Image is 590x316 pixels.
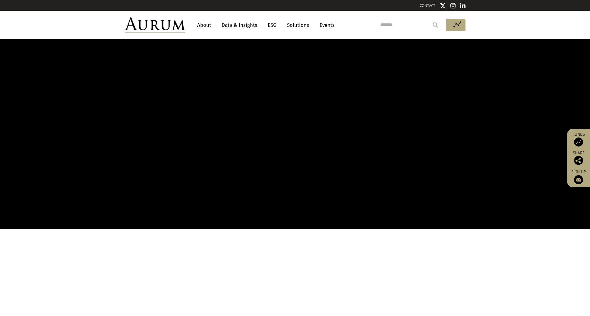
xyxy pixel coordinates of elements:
img: Share this post [574,156,583,165]
a: Solutions [284,20,312,31]
img: Linkedin icon [460,3,465,9]
img: Twitter icon [440,3,446,9]
a: Funds [570,132,587,147]
img: Aurum [125,17,185,33]
a: CONTACT [420,3,435,8]
a: Data & Insights [219,20,260,31]
input: Submit [429,19,441,31]
a: Sign up [570,169,587,184]
img: Access Funds [574,137,583,147]
img: Sign up to our newsletter [574,175,583,184]
a: About [194,20,214,31]
a: Events [317,20,335,31]
div: Share [570,151,587,165]
a: ESG [265,20,279,31]
img: Instagram icon [450,3,456,9]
